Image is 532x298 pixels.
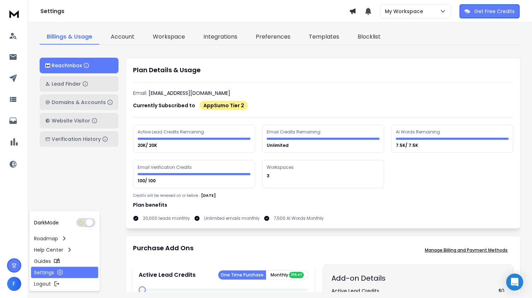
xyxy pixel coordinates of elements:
p: Get Free Credits [474,8,515,15]
span: Active Lead Credits [331,287,379,294]
a: Billings & Usage [40,30,99,45]
p: My Workspace [385,8,426,15]
a: Roadmap [31,233,98,244]
a: Preferences [249,30,297,45]
div: AI Words Remaining [396,129,441,135]
button: ReachInbox [40,58,118,73]
a: Templates [302,30,346,45]
div: Open Intercom Messenger [506,274,523,291]
p: Settings [34,269,54,276]
button: Domains & Accounts [40,94,118,110]
p: [EMAIL_ADDRESS][DOMAIN_NAME] [149,90,230,97]
h1: Plan Details & Usage [133,65,513,75]
p: Manage Billing and Payment Methods [425,247,508,253]
p: 100/ 100 [138,178,157,184]
p: Unlimited [267,143,290,148]
p: Credits will be renewed on or before : [133,193,200,198]
p: Help Center [34,246,63,253]
p: Currently Subscribed to [133,102,195,109]
p: Logout [34,280,51,287]
button: Lead Finder [40,76,118,92]
p: Roadmap [34,235,58,242]
a: Account [104,30,141,45]
div: 20% off [289,272,304,278]
a: Help Center [31,244,98,256]
p: Email: [133,90,147,97]
span: $ 0 [498,287,504,294]
img: logo [7,7,21,20]
p: Unlimited emails monthly [204,216,260,221]
p: [DATE] [201,193,216,199]
a: Settings [31,267,98,278]
p: Active Lead Credits [139,271,196,279]
button: F [7,277,21,291]
div: Email Verification Credits [138,165,193,170]
p: 7,500 AI Words Monthly [274,216,324,221]
p: 3 [267,173,271,179]
p: 7.5K/ 7.5K [396,143,419,148]
button: Monthly 20% off [266,270,308,280]
h1: Settings [40,7,349,16]
a: Guides [31,256,98,267]
p: 20,000 leads monthly [143,216,190,221]
a: Blocklist [351,30,388,45]
div: Workspaces [267,165,295,170]
p: Dark Mode [34,219,59,226]
div: AppSumo Tier 2 [199,101,248,110]
div: Email Credits Remaining [267,129,322,135]
button: Manage Billing and Payment Methods [419,243,513,257]
a: Workspace [146,30,192,45]
img: logo [45,63,50,68]
div: Active Lead Credits Remaining [138,129,205,135]
button: Website Visitor [40,113,118,128]
h1: Plan benefits [133,201,513,208]
h2: Add-on Details [331,273,504,283]
p: 20K/ 20K [138,143,158,148]
h1: Purchase Add Ons [133,243,193,257]
a: Integrations [196,30,244,45]
button: One Time Purchase [218,270,266,280]
button: Get Free Credits [459,4,520,18]
p: Guides [34,258,51,265]
button: Verification History [40,131,118,147]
